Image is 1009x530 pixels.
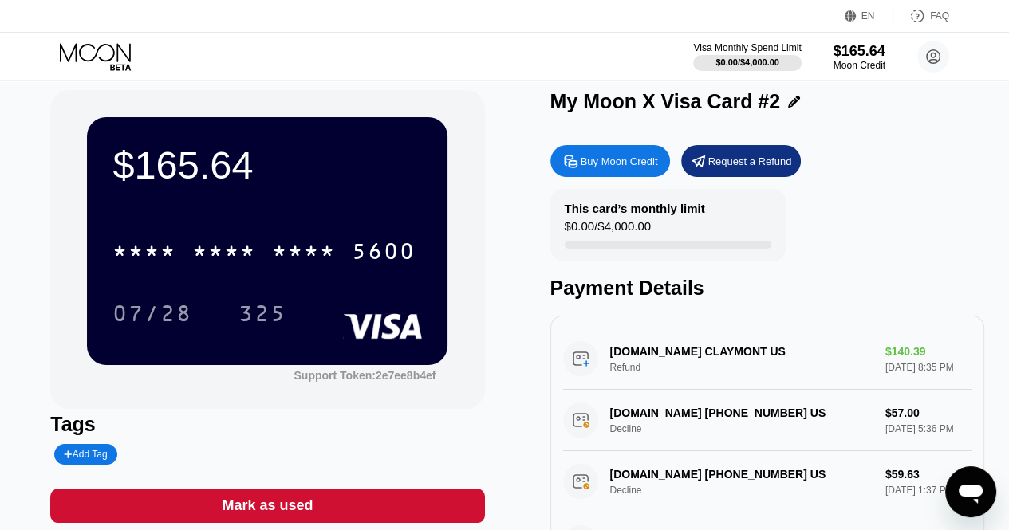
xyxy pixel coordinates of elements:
div: Request a Refund [681,145,801,177]
div: $165.64Moon Credit [834,43,885,71]
div: Visa Monthly Spend Limit [693,42,801,53]
div: $0.00 / $4,000.00 [715,57,779,67]
div: Add Tag [54,444,116,465]
div: Support Token: 2e7ee8b4ef [294,369,436,382]
div: Buy Moon Credit [581,155,658,168]
div: Support Token:2e7ee8b4ef [294,369,436,382]
div: Request a Refund [708,155,792,168]
div: $0.00 / $4,000.00 [565,219,651,241]
div: 325 [227,293,298,333]
div: Add Tag [64,449,107,460]
div: Visa Monthly Spend Limit$0.00/$4,000.00 [693,42,801,71]
div: This card’s monthly limit [565,202,705,215]
div: Moon Credit [834,60,885,71]
div: EN [845,8,893,24]
div: 5600 [352,241,416,266]
div: 07/28 [101,293,204,333]
div: My Moon X Visa Card #2 [550,90,781,113]
div: Tags [50,413,484,436]
iframe: Button to launch messaging window [945,466,996,517]
div: Mark as used [222,497,313,515]
div: 325 [238,303,286,328]
div: 07/28 [112,303,192,328]
div: FAQ [930,10,949,22]
div: Buy Moon Credit [550,145,670,177]
div: Payment Details [550,277,984,300]
div: EN [861,10,875,22]
div: $165.64 [834,43,885,60]
div: $165.64 [112,143,422,187]
div: Mark as used [50,489,484,523]
div: FAQ [893,8,949,24]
